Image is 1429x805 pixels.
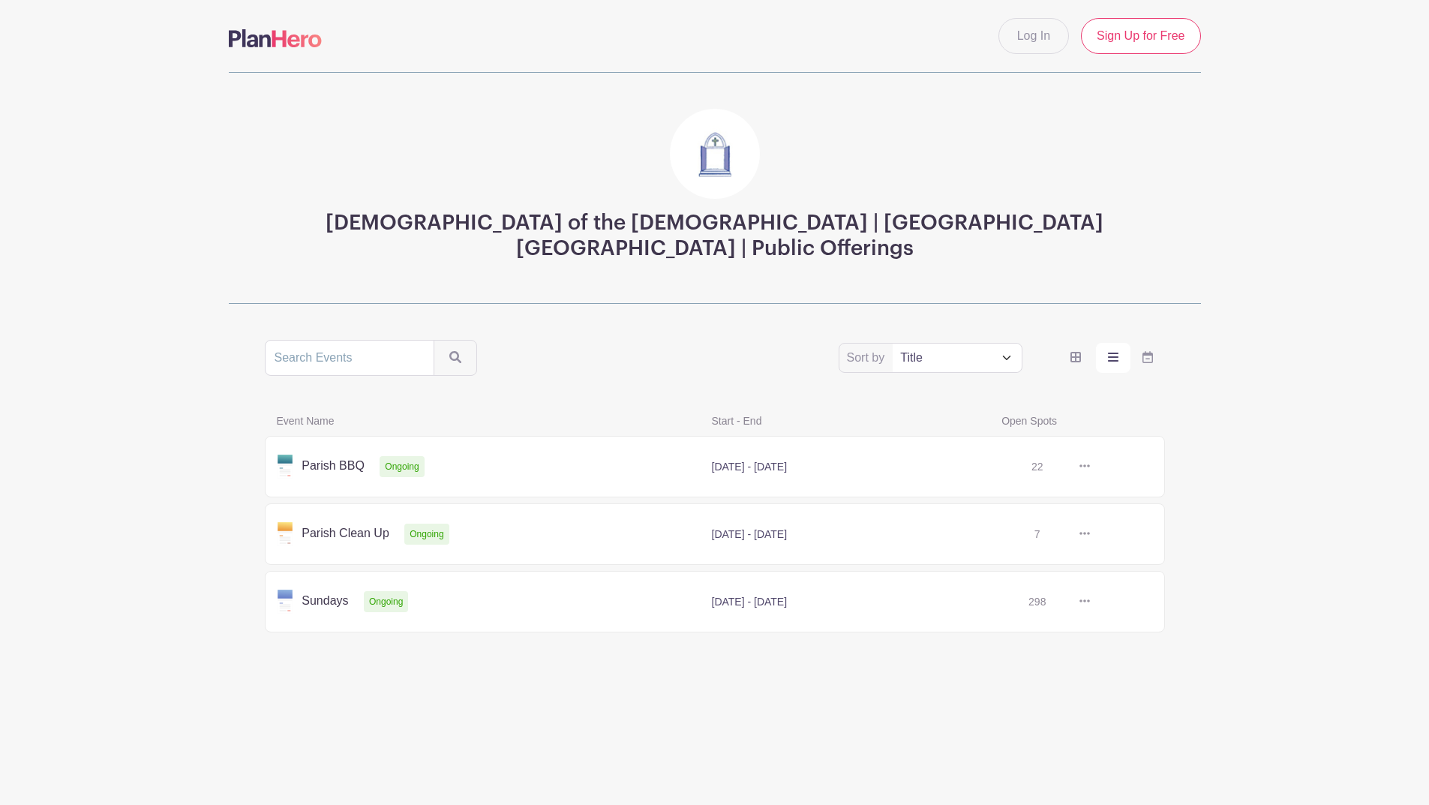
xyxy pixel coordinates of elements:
h3: [DEMOGRAPHIC_DATA] of the [DEMOGRAPHIC_DATA] | [GEOGRAPHIC_DATA] [GEOGRAPHIC_DATA] | Public Offer... [265,211,1165,261]
a: Sign Up for Free [1081,18,1200,54]
a: Log In [998,18,1069,54]
label: Sort by [847,349,890,367]
img: Doors3.jpg [670,109,760,199]
input: Search Events [265,340,434,376]
span: Start - End [703,412,993,430]
span: Open Spots [992,412,1137,430]
span: Event Name [268,412,703,430]
img: logo-507f7623f17ff9eddc593b1ce0a138ce2505c220e1c5a4e2b4648c50719b7d32.svg [229,29,322,47]
div: order and view [1058,343,1165,373]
